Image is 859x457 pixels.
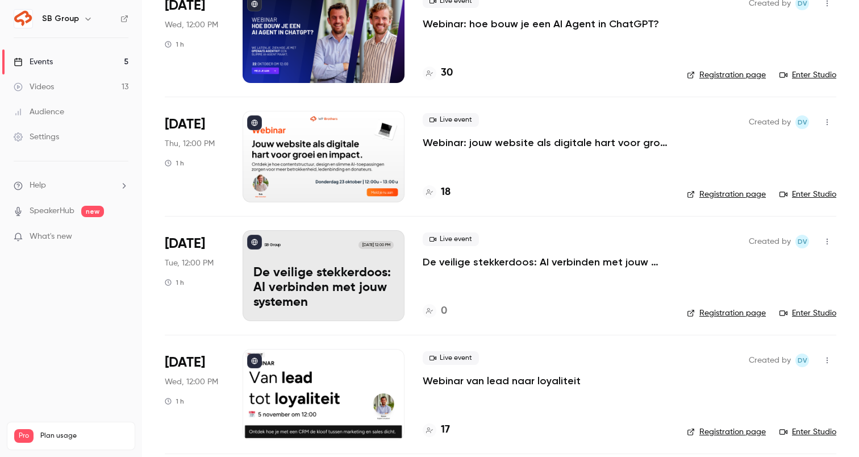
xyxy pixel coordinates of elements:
[779,308,836,319] a: Enter Studio
[165,397,184,406] div: 1 h
[441,422,450,438] h4: 17
[165,138,215,149] span: Thu, 12:00 PM
[779,189,836,200] a: Enter Studio
[687,426,766,438] a: Registration page
[749,235,791,248] span: Created by
[243,230,405,321] a: De veilige stekkerdoos: AI verbinden met jouw systemenSB Group[DATE] 12:00 PMDe veilige stekkerdo...
[779,426,836,438] a: Enter Studio
[423,185,451,200] a: 18
[687,69,766,81] a: Registration page
[441,185,451,200] h4: 18
[264,242,281,248] p: SB Group
[165,376,218,388] span: Wed, 12:00 PM
[165,349,224,440] div: Nov 5 Wed, 12:00 PM (Europe/Amsterdam)
[358,241,393,249] span: [DATE] 12:00 PM
[165,354,205,372] span: [DATE]
[798,235,807,248] span: Dv
[165,159,184,168] div: 1 h
[687,189,766,200] a: Registration page
[798,115,807,129] span: Dv
[81,206,104,217] span: new
[14,180,128,192] li: help-dropdown-opener
[441,304,447,319] h4: 0
[795,354,809,367] span: Dante van der heijden
[795,115,809,129] span: Dante van der heijden
[441,65,453,81] h4: 30
[423,304,447,319] a: 0
[165,257,214,269] span: Tue, 12:00 PM
[423,422,450,438] a: 17
[165,235,205,253] span: [DATE]
[423,65,453,81] a: 30
[14,81,54,93] div: Videos
[423,374,581,388] a: Webinar van lead naar loyaliteit
[40,431,128,441] span: Plan usage
[423,136,669,149] a: Webinar: jouw website als digitale hart voor groei en impact
[165,278,184,287] div: 1 h
[423,17,659,31] a: Webinar: hoe bouw je een AI Agent in ChatGPT?
[798,354,807,367] span: Dv
[253,266,394,310] p: De veilige stekkerdoos: AI verbinden met jouw systemen
[14,131,59,143] div: Settings
[42,13,79,24] h6: SB Group
[14,429,34,443] span: Pro
[14,56,53,68] div: Events
[30,205,74,217] a: SpeakerHub
[749,115,791,129] span: Created by
[795,235,809,248] span: Dante van der heijden
[779,69,836,81] a: Enter Studio
[423,232,479,246] span: Live event
[423,113,479,127] span: Live event
[749,354,791,367] span: Created by
[165,40,184,49] div: 1 h
[165,115,205,134] span: [DATE]
[423,255,669,269] a: De veilige stekkerdoos: AI verbinden met jouw systemen
[14,106,64,118] div: Audience
[14,10,32,28] img: SB Group
[687,308,766,319] a: Registration page
[165,19,218,31] span: Wed, 12:00 PM
[115,232,128,242] iframe: Noticeable Trigger
[165,230,224,321] div: Nov 4 Tue, 12:00 PM (Europe/Amsterdam)
[165,111,224,202] div: Oct 23 Thu, 12:00 PM (Europe/Amsterdam)
[423,351,479,365] span: Live event
[30,180,46,192] span: Help
[30,231,72,243] span: What's new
